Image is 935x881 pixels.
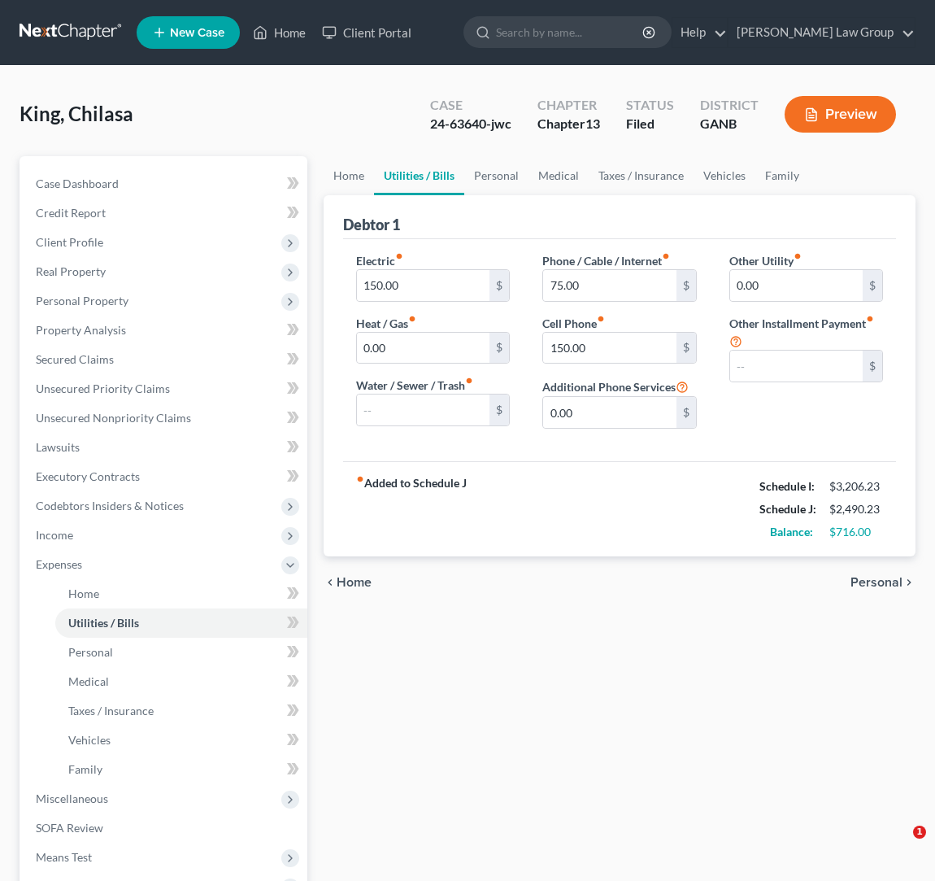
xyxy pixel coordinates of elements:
[36,382,170,395] span: Unsecured Priority Claims
[68,674,109,688] span: Medical
[759,502,816,516] strong: Schedule J:
[489,333,509,364] div: $
[357,333,489,364] input: --
[430,96,511,115] div: Case
[36,528,73,542] span: Income
[55,638,307,667] a: Personal
[794,252,802,260] i: fiber_manual_record
[23,813,307,843] a: SOFA Review
[55,696,307,726] a: Taxes / Insurance
[395,252,403,260] i: fiber_manual_record
[589,156,694,195] a: Taxes / Insurance
[23,198,307,228] a: Credit Report
[324,156,374,195] a: Home
[23,316,307,345] a: Property Analysis
[430,115,511,133] div: 24-63640-jwc
[537,96,600,115] div: Chapter
[343,215,400,234] div: Debtor 1
[863,270,882,301] div: $
[324,576,372,589] button: chevron_left Home
[785,96,896,133] button: Preview
[543,333,676,364] input: --
[55,667,307,696] a: Medical
[23,403,307,433] a: Unsecured Nonpriority Claims
[672,18,727,47] a: Help
[662,252,670,260] i: fiber_manual_record
[730,270,863,301] input: --
[23,462,307,491] a: Executory Contracts
[408,315,416,323] i: fiber_manual_record
[314,18,420,47] a: Client Portal
[676,397,696,428] div: $
[863,351,882,382] div: $
[36,557,82,571] span: Expenses
[543,270,676,301] input: --
[55,608,307,638] a: Utilities / Bills
[700,96,759,115] div: District
[829,478,883,495] div: $3,206.23
[755,156,809,195] a: Family
[23,169,307,198] a: Case Dashboard
[829,524,883,540] div: $716.00
[676,333,696,364] div: $
[20,102,133,125] span: King, Chilasa
[36,850,92,864] span: Means Test
[880,826,919,865] iframe: Intercom live chat
[23,345,307,374] a: Secured Claims
[543,397,676,428] input: --
[23,433,307,462] a: Lawsuits
[489,270,509,301] div: $
[68,704,154,717] span: Taxes / Insurance
[626,115,674,133] div: Filed
[36,411,191,425] span: Unsecured Nonpriority Claims
[36,499,184,512] span: Codebtors Insiders & Notices
[542,315,605,332] label: Cell Phone
[537,115,600,133] div: Chapter
[496,17,645,47] input: Search by name...
[36,352,114,366] span: Secured Claims
[356,252,403,269] label: Electric
[542,252,670,269] label: Phone / Cable / Internet
[913,826,926,839] span: 1
[902,576,915,589] i: chevron_right
[528,156,589,195] a: Medical
[36,264,106,278] span: Real Property
[850,576,902,589] span: Personal
[464,156,528,195] a: Personal
[730,351,863,382] input: --
[374,156,464,195] a: Utilities / Bills
[36,323,126,337] span: Property Analysis
[68,616,139,630] span: Utilities / Bills
[68,645,113,659] span: Personal
[829,501,883,517] div: $2,490.23
[626,96,674,115] div: Status
[36,294,128,307] span: Personal Property
[68,587,99,600] span: Home
[729,315,874,332] label: Other Installment Payment
[770,525,813,539] strong: Balance:
[866,315,874,323] i: fiber_manual_record
[170,27,224,39] span: New Case
[729,252,802,269] label: Other Utility
[36,206,106,220] span: Credit Report
[55,579,307,608] a: Home
[55,726,307,755] a: Vehicles
[324,576,337,589] i: chevron_left
[676,270,696,301] div: $
[357,395,489,425] input: --
[36,235,103,249] span: Client Profile
[36,792,108,805] span: Miscellaneous
[357,270,489,301] input: --
[36,177,119,190] span: Case Dashboard
[68,733,111,747] span: Vehicles
[694,156,755,195] a: Vehicles
[337,576,372,589] span: Home
[36,821,103,835] span: SOFA Review
[356,475,364,483] i: fiber_manual_record
[356,315,416,332] label: Heat / Gas
[356,475,467,543] strong: Added to Schedule J
[23,374,307,403] a: Unsecured Priority Claims
[585,116,600,131] span: 13
[728,18,915,47] a: [PERSON_NAME] Law Group
[36,469,140,483] span: Executory Contracts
